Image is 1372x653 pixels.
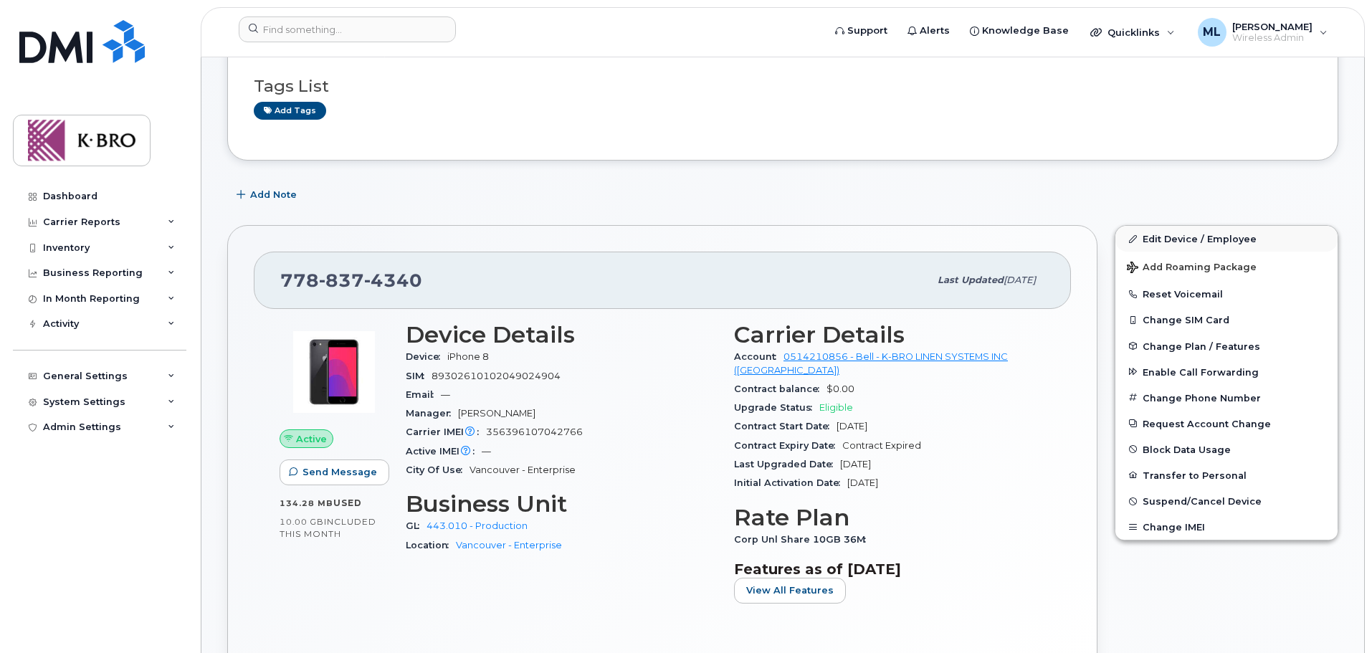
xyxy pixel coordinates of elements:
[427,520,528,531] a: 443.010 - Production
[1115,462,1338,488] button: Transfer to Personal
[1232,32,1313,44] span: Wireless Admin
[1115,226,1338,252] a: Edit Device / Employee
[482,446,491,457] span: —
[1004,275,1036,285] span: [DATE]
[734,351,1008,375] a: 0514210856 - Bell - K-BRO LINEN SYSTEMS INC ([GEOGRAPHIC_DATA])
[280,517,324,527] span: 10.00 GB
[291,329,377,415] img: image20231002-3703462-bzhi73.jpeg
[1107,27,1160,38] span: Quicklinks
[734,402,819,413] span: Upgrade Status
[1115,252,1338,281] button: Add Roaming Package
[1115,385,1338,411] button: Change Phone Number
[1115,333,1338,359] button: Change Plan / Features
[441,389,450,400] span: —
[280,459,389,485] button: Send Message
[819,402,853,413] span: Eligible
[734,561,1045,578] h3: Features as of [DATE]
[364,270,422,291] span: 4340
[470,464,576,475] span: Vancouver - Enterprise
[1115,488,1338,514] button: Suspend/Cancel Device
[302,465,377,479] span: Send Message
[734,578,846,604] button: View All Features
[456,540,562,550] a: Vancouver - Enterprise
[406,351,447,362] span: Device
[734,383,826,394] span: Contract balance
[1115,437,1338,462] button: Block Data Usage
[746,583,834,597] span: View All Features
[847,24,887,38] span: Support
[1143,496,1262,507] span: Suspend/Cancel Device
[406,464,470,475] span: City Of Use
[734,534,873,545] span: Corp Unl Share 10GB 36M
[1115,307,1338,333] button: Change SIM Card
[406,491,717,517] h3: Business Unit
[960,16,1079,45] a: Knowledge Base
[982,24,1069,38] span: Knowledge Base
[1143,366,1259,377] span: Enable Call Forwarding
[406,446,482,457] span: Active IMEI
[1115,411,1338,437] button: Request Account Change
[254,77,1312,95] h3: Tags List
[406,322,717,348] h3: Device Details
[938,275,1004,285] span: Last updated
[227,182,309,208] button: Add Note
[280,516,376,540] span: included this month
[920,24,950,38] span: Alerts
[406,426,486,437] span: Carrier IMEI
[406,408,458,419] span: Manager
[840,459,871,470] span: [DATE]
[406,540,456,550] span: Location
[432,371,561,381] span: 89302610102049024904
[406,520,427,531] span: GL
[734,505,1045,530] h3: Rate Plan
[296,432,327,446] span: Active
[254,102,326,120] a: Add tags
[447,351,489,362] span: iPhone 8
[1127,262,1257,275] span: Add Roaming Package
[842,440,921,451] span: Contract Expired
[1143,340,1260,351] span: Change Plan / Features
[333,497,362,508] span: used
[837,421,867,432] span: [DATE]
[1115,359,1338,385] button: Enable Call Forwarding
[250,188,297,201] span: Add Note
[1115,514,1338,540] button: Change IMEI
[734,322,1045,348] h3: Carrier Details
[1115,281,1338,307] button: Reset Voicemail
[239,16,456,42] input: Find something...
[1188,18,1338,47] div: Marsha Lindo
[734,459,840,470] span: Last Upgraded Date
[825,16,897,45] a: Support
[897,16,960,45] a: Alerts
[458,408,535,419] span: [PERSON_NAME]
[734,351,783,362] span: Account
[734,440,842,451] span: Contract Expiry Date
[1232,21,1313,32] span: [PERSON_NAME]
[406,371,432,381] span: SIM
[734,477,847,488] span: Initial Activation Date
[319,270,364,291] span: 837
[406,389,441,400] span: Email
[847,477,878,488] span: [DATE]
[734,421,837,432] span: Contract Start Date
[826,383,854,394] span: $0.00
[280,498,333,508] span: 134.28 MB
[486,426,583,437] span: 356396107042766
[1080,18,1185,47] div: Quicklinks
[1203,24,1221,41] span: ML
[280,270,422,291] span: 778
